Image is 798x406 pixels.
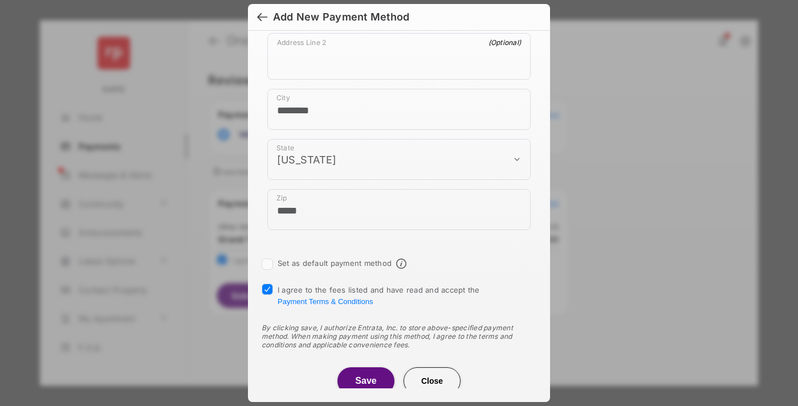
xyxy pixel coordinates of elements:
[278,259,392,268] label: Set as default payment method
[404,367,461,395] button: Close
[262,323,536,349] div: By clicking save, I authorize Entrata, Inc. to store above-specified payment method. When making ...
[396,259,406,269] span: Default payment method info
[267,139,531,180] div: payment_method_screening[postal_addresses][administrativeArea]
[267,189,531,230] div: payment_method_screening[postal_addresses][postalCode]
[273,11,409,23] div: Add New Payment Method
[267,89,531,130] div: payment_method_screening[postal_addresses][locality]
[337,367,394,395] button: Save
[267,33,531,80] div: payment_method_screening[postal_addresses][addressLine2]
[278,297,373,306] button: I agree to the fees listed and have read and accept the
[278,285,480,306] span: I agree to the fees listed and have read and accept the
